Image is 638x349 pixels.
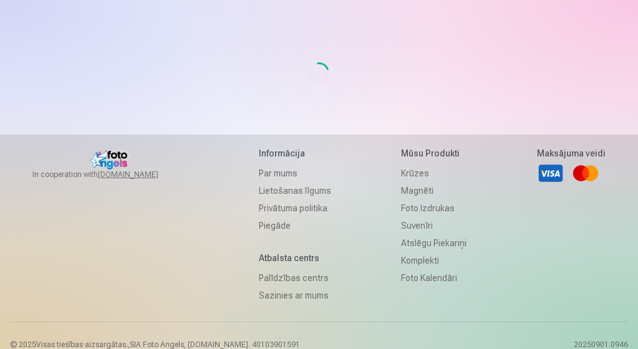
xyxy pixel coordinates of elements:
a: Atslēgu piekariņi [401,234,466,252]
a: Komplekti [401,252,466,269]
a: Lietošanas līgums [259,182,331,199]
h5: Mūsu produkti [401,147,466,160]
span: SIA Foto Angels, [DOMAIN_NAME]. 40103901591 [130,340,300,349]
a: Suvenīri [401,217,466,234]
a: Palīdzības centrs [259,269,331,287]
a: Foto kalendāri [401,269,466,287]
h5: Informācija [259,147,331,160]
a: Piegāde [259,217,331,234]
h5: Maksājuma veidi [537,147,606,160]
a: Krūzes [401,165,466,182]
a: Magnēti [401,182,466,199]
a: Par mums [259,165,331,182]
a: Privātuma politika [259,199,331,217]
a: [DOMAIN_NAME] [98,170,188,179]
span: In cooperation with [32,170,188,179]
a: Visa [537,160,564,187]
a: Mastercard [572,160,599,187]
a: Foto izdrukas [401,199,466,217]
a: Sazinies ar mums [259,287,331,304]
h5: Atbalsta centrs [259,252,331,264]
